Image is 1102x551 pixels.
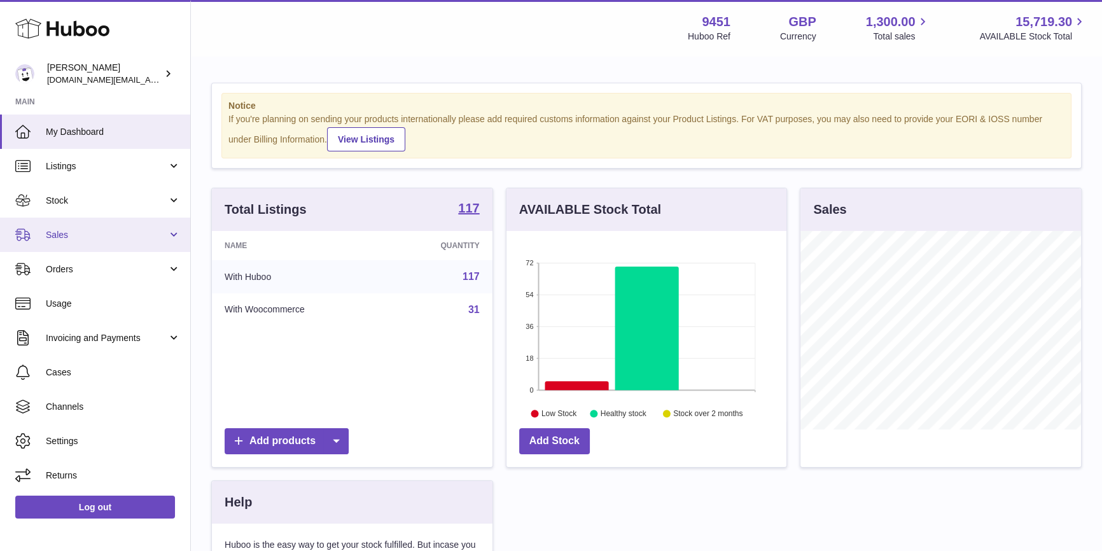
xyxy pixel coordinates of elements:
h3: Sales [813,201,846,218]
strong: GBP [788,13,816,31]
span: Returns [46,470,181,482]
text: 72 [526,259,533,267]
span: [DOMAIN_NAME][EMAIL_ADDRESS][DOMAIN_NAME] [47,74,253,85]
a: Log out [15,496,175,519]
span: Listings [46,160,167,172]
td: With Huboo [212,260,386,293]
h3: AVAILABLE Stock Total [519,201,661,218]
div: If you're planning on sending your products internationally please add required customs informati... [228,113,1064,151]
a: Add products [225,428,349,454]
a: 117 [463,271,480,282]
span: Cases [46,366,181,379]
h3: Help [225,494,252,511]
text: 54 [526,291,533,298]
text: Low Stock [541,409,577,418]
div: Huboo Ref [688,31,730,43]
img: amir.ch@gmail.com [15,64,34,83]
a: 15,719.30 AVAILABLE Stock Total [979,13,1087,43]
strong: 9451 [702,13,730,31]
text: 0 [529,386,533,394]
span: Invoicing and Payments [46,332,167,344]
span: Stock [46,195,167,207]
a: 1,300.00 Total sales [866,13,930,43]
h3: Total Listings [225,201,307,218]
a: 31 [468,304,480,315]
span: Channels [46,401,181,413]
div: Currency [780,31,816,43]
a: Add Stock [519,428,590,454]
text: Healthy stock [601,409,647,418]
span: 1,300.00 [866,13,916,31]
th: Name [212,231,386,260]
span: Sales [46,229,167,241]
span: AVAILABLE Stock Total [979,31,1087,43]
span: 15,719.30 [1015,13,1072,31]
text: 36 [526,323,533,330]
span: My Dashboard [46,126,181,138]
strong: 117 [458,202,479,214]
div: [PERSON_NAME] [47,62,162,86]
th: Quantity [386,231,492,260]
span: Usage [46,298,181,310]
strong: Notice [228,100,1064,112]
span: Settings [46,435,181,447]
td: With Woocommerce [212,293,386,326]
span: Total sales [873,31,930,43]
text: Stock over 2 months [673,409,743,418]
a: View Listings [327,127,405,151]
text: 18 [526,354,533,362]
span: Orders [46,263,167,275]
a: 117 [458,202,479,217]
